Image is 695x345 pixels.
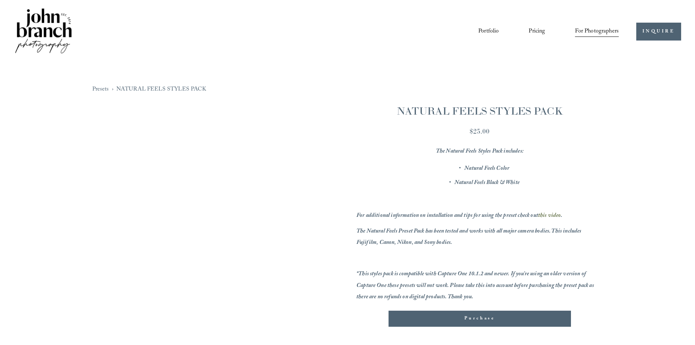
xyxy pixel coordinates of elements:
[636,23,681,41] a: INQUIRE
[356,211,538,221] em: For additional information on installation and tips for using the preset check out
[356,126,603,136] div: $25.00
[478,25,499,38] a: Portfolio
[92,84,109,95] a: Presets
[436,147,524,157] em: The Natural Feels Styles Pack includes:
[116,84,206,95] a: NATURAL FEELS STYLES PACK
[356,104,603,118] h1: NATURAL FEELS STYLES PACK
[575,25,619,38] a: folder dropdown
[561,211,562,221] em: .
[14,7,73,56] img: John Branch IV Photography
[529,25,545,38] a: Pricing
[356,227,583,248] em: The Natural Feels Preset Pack has been tested and works with all major camera bodies. This includ...
[464,315,495,322] span: Purchase
[389,311,571,327] button: Purchase
[92,332,317,342] div: Gallery thumbnails
[538,211,561,221] a: this video
[112,84,113,95] span: ›
[464,164,509,174] em: Natural Feels Color
[575,26,619,37] span: For Photographers
[356,269,595,302] em: *This styles pack is compatible with Capture One 10.1.2 and newer. If you’re using an older versi...
[455,178,520,188] em: Natural Feels Black & White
